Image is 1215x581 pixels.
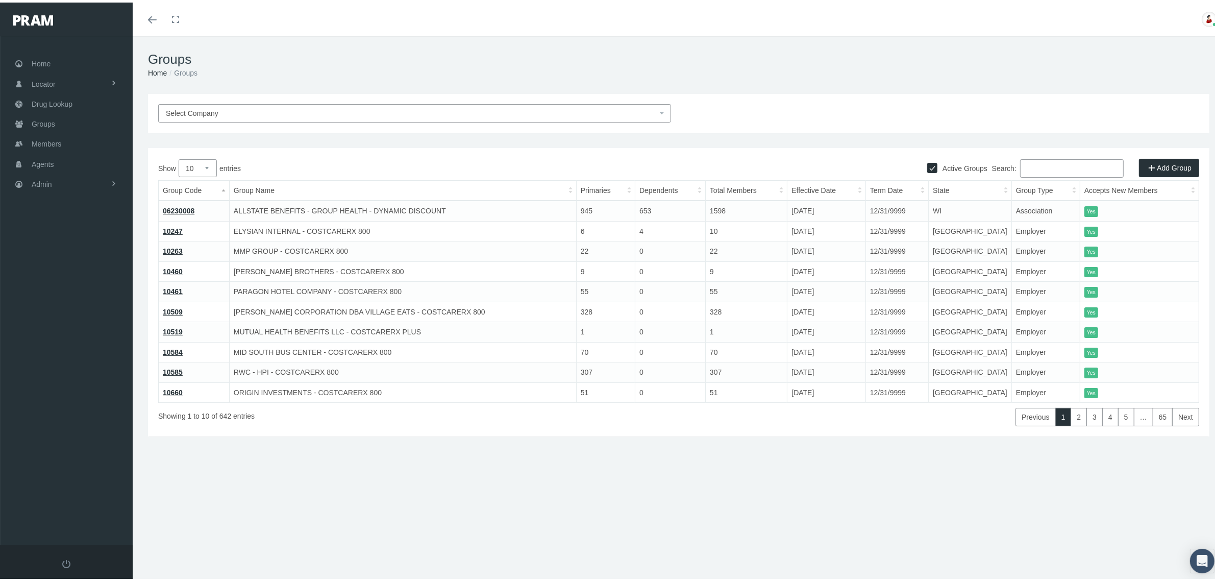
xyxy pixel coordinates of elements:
[706,360,787,380] td: 307
[1084,204,1098,214] itemstyle: Yes
[929,340,1012,360] td: [GEOGRAPHIC_DATA]
[576,239,635,259] td: 22
[706,299,787,320] td: 328
[865,320,928,340] td: 12/31/9999
[576,279,635,300] td: 55
[576,340,635,360] td: 70
[1084,224,1098,235] itemstyle: Yes
[163,366,183,374] a: 10585
[32,172,52,191] span: Admin
[163,305,183,313] a: 10509
[163,285,183,293] a: 10461
[1011,239,1080,259] td: Employer
[1015,405,1055,424] a: Previous
[635,198,706,219] td: 653
[1011,259,1080,279] td: Employer
[929,279,1012,300] td: [GEOGRAPHIC_DATA]
[865,279,928,300] td: 12/31/9999
[787,198,866,219] td: [DATE]
[635,320,706,340] td: 0
[865,380,928,400] td: 12/31/9999
[929,380,1012,400] td: [GEOGRAPHIC_DATA]
[13,13,53,23] img: PRAM_20_x_78.png
[635,239,706,259] td: 0
[787,279,866,300] td: [DATE]
[1011,380,1080,400] td: Employer
[635,219,706,239] td: 4
[229,320,576,340] td: MUTUAL HEALTH BENEFITS LLC - COSTCARERX PLUS
[1011,320,1080,340] td: Employer
[865,219,928,239] td: 12/31/9999
[635,299,706,320] td: 0
[1139,156,1199,175] a: Add Group
[1011,178,1080,199] th: Group Type: activate to sort column ascending
[787,360,866,380] td: [DATE]
[929,320,1012,340] td: [GEOGRAPHIC_DATA]
[32,92,72,111] span: Drug Lookup
[929,299,1012,320] td: [GEOGRAPHIC_DATA]
[1011,219,1080,239] td: Employer
[929,360,1012,380] td: [GEOGRAPHIC_DATA]
[992,157,1124,175] label: Search:
[576,320,635,340] td: 1
[229,198,576,219] td: ALLSTATE BENEFITS - GROUP HEALTH - DYNAMIC DISCOUNT
[159,178,230,199] th: Group Code: activate to sort column descending
[706,178,787,199] th: Total Members: activate to sort column ascending
[1080,178,1199,199] th: Accepts New Members: activate to sort column ascending
[1055,405,1072,424] a: 1
[635,279,706,300] td: 0
[865,340,928,360] td: 12/31/9999
[32,112,55,131] span: Groups
[148,66,167,75] a: Home
[229,259,576,279] td: [PERSON_NAME] BROTHERS - COSTCARERX 800
[865,239,928,259] td: 12/31/9999
[229,360,576,380] td: RWC - HPI - COSTCARERX 800
[787,340,866,360] td: [DATE]
[1102,405,1119,424] a: 4
[1011,279,1080,300] td: Employer
[635,340,706,360] td: 0
[163,346,183,354] a: 10584
[1011,360,1080,380] td: Employer
[163,265,183,273] a: 10460
[635,178,706,199] th: Dependents: activate to sort column ascending
[706,380,787,400] td: 51
[1134,405,1153,424] a: …
[163,245,183,253] a: 10263
[32,52,51,71] span: Home
[229,380,576,400] td: ORIGIN INVESTMENTS - COSTCARERX 800
[1084,325,1098,335] itemstyle: Yes
[158,157,679,175] label: Show entries
[229,279,576,300] td: PARAGON HOTEL COMPANY - COSTCARERX 800
[166,107,218,115] span: Select Company
[787,259,866,279] td: [DATE]
[576,360,635,380] td: 307
[1153,405,1173,424] a: 65
[576,299,635,320] td: 328
[787,239,866,259] td: [DATE]
[929,219,1012,239] td: [GEOGRAPHIC_DATA]
[32,132,61,151] span: Members
[635,259,706,279] td: 0
[865,299,928,320] td: 12/31/9999
[163,204,194,212] a: 06230008
[787,380,866,400] td: [DATE]
[1011,340,1080,360] td: Employer
[167,65,197,76] li: Groups
[1084,244,1098,255] itemstyle: Yes
[1172,405,1199,424] a: Next
[929,259,1012,279] td: [GEOGRAPHIC_DATA]
[929,178,1012,199] th: State: activate to sort column ascending
[179,157,217,175] select: Showentries
[229,178,576,199] th: Group Name: activate to sort column ascending
[865,360,928,380] td: 12/31/9999
[576,219,635,239] td: 6
[148,49,1209,65] h1: Groups
[865,178,928,199] th: Term Date: activate to sort column ascending
[1011,299,1080,320] td: Employer
[706,340,787,360] td: 70
[1084,385,1098,396] itemstyle: Yes
[32,72,56,91] span: Locator
[706,219,787,239] td: 10
[163,386,183,394] a: 10660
